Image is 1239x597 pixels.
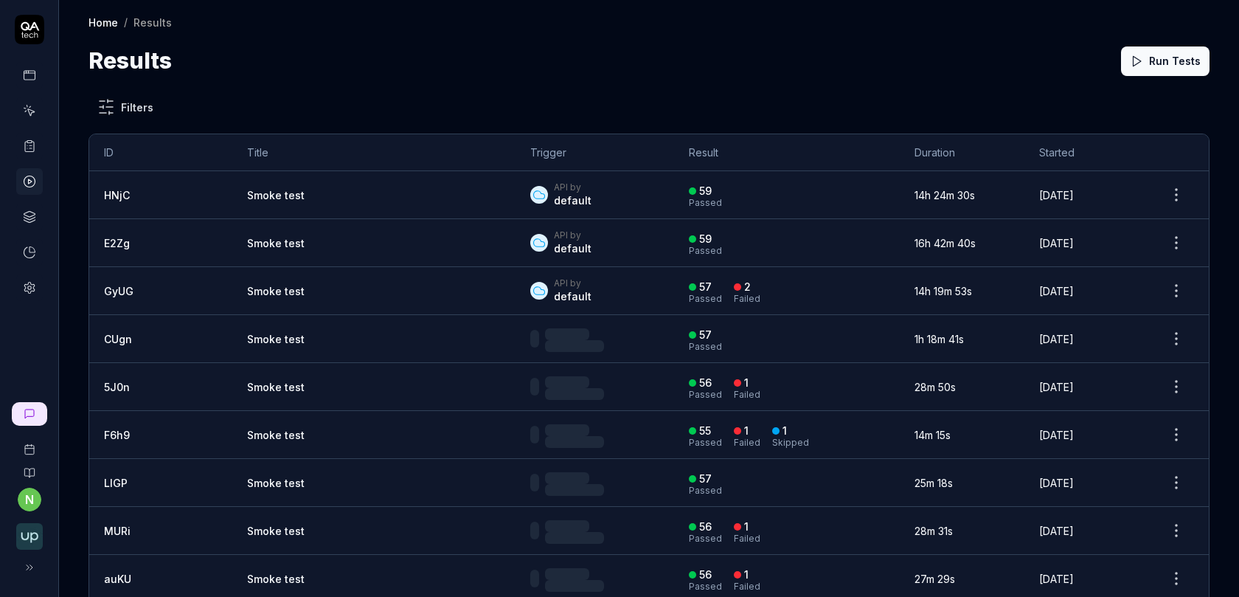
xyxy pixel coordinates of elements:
div: 56 [699,568,712,582]
div: 2 [744,280,751,294]
button: Run Tests [1121,46,1209,76]
a: Home [88,15,118,30]
a: HNjC [104,189,130,201]
a: Smoke test [247,333,305,345]
time: [DATE] [1039,573,1074,585]
a: CUgn [104,333,132,345]
time: [DATE] [1039,333,1074,345]
div: default [554,241,591,256]
time: [DATE] [1039,381,1074,393]
div: Passed [689,294,722,303]
div: Failed [734,390,760,399]
div: API by [554,230,591,241]
div: Failed [734,294,760,303]
div: 57 [699,280,712,294]
button: Upsales Logo [6,511,52,553]
th: Result [674,134,900,171]
h1: Results [88,44,172,77]
div: API by [554,182,591,193]
div: Passed [689,390,722,399]
a: F6h9 [104,429,130,441]
a: New conversation [12,402,47,426]
div: Passed [689,438,722,447]
div: Passed [689,534,722,543]
a: Smoke test [247,429,305,441]
a: Smoke test [247,285,305,297]
div: 1 [744,520,749,534]
time: [DATE] [1039,285,1074,297]
th: ID [89,134,232,171]
time: [DATE] [1039,189,1074,201]
div: default [554,289,591,304]
div: 1 [744,568,749,582]
th: Title [232,134,516,171]
a: E2Zg [104,237,130,249]
a: MURi [104,525,131,537]
div: Failed [734,438,760,447]
a: Smoke test [247,477,305,489]
a: Documentation [6,455,52,479]
div: Failed [734,582,760,591]
time: 28m 50s [914,381,956,393]
div: 57 [699,472,712,486]
div: 56 [699,376,712,390]
div: Results [133,15,172,30]
div: / [124,15,128,30]
a: Smoke test [247,237,305,249]
time: [DATE] [1039,525,1074,537]
a: Smoke test [247,381,305,393]
div: Passed [689,246,722,255]
time: 27m 29s [914,573,955,585]
button: n [18,488,41,511]
div: 56 [699,520,712,534]
time: 25m 18s [914,477,953,489]
div: Failed [734,534,760,543]
div: default [554,193,591,208]
img: Upsales Logo [16,523,43,550]
time: 28m 31s [914,525,953,537]
th: Trigger [516,134,675,171]
div: Passed [689,486,722,495]
div: 59 [699,184,712,198]
div: Skipped [772,438,809,447]
a: Smoke test [247,525,305,537]
a: LIGP [104,477,128,489]
div: Passed [689,199,722,207]
div: 1 [744,424,749,438]
div: 55 [699,424,711,438]
div: 1 [782,424,787,438]
time: 14h 24m 30s [914,189,975,201]
div: API by [554,277,591,289]
th: Started [1024,134,1144,171]
a: auKU [104,573,131,585]
th: Duration [900,134,1024,171]
div: 57 [699,328,712,342]
a: Smoke test [247,573,305,585]
time: [DATE] [1039,477,1074,489]
div: 59 [699,232,712,246]
time: [DATE] [1039,429,1074,441]
div: 1 [744,376,749,390]
time: 14m 15s [914,429,951,441]
a: Book a call with us [6,432,52,455]
div: Passed [689,582,722,591]
time: 1h 18m 41s [914,333,964,345]
time: [DATE] [1039,237,1074,249]
a: GyUG [104,285,133,297]
button: Filters [88,92,162,122]
time: 14h 19m 53s [914,285,972,297]
a: Smoke test [247,189,305,201]
time: 16h 42m 40s [914,237,976,249]
a: 5J0n [104,381,130,393]
div: Passed [689,342,722,351]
